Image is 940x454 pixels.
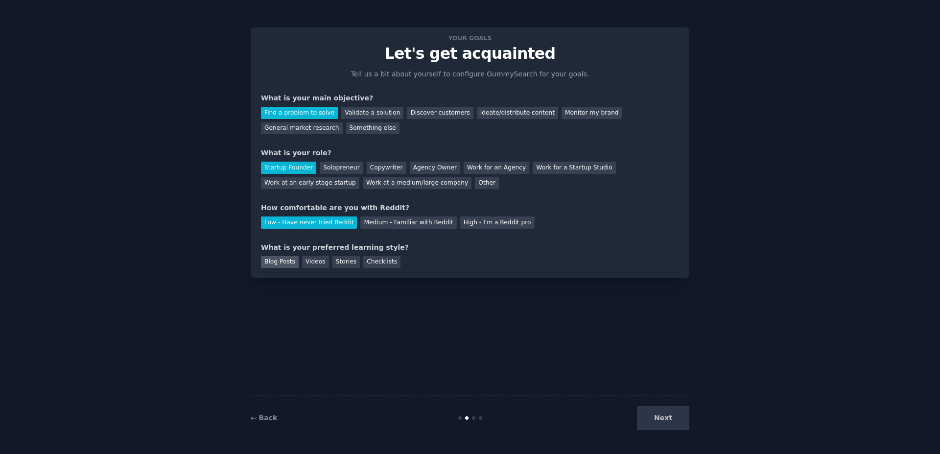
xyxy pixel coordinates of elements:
p: Tell us a bit about yourself to configure GummySearch for your goals. [347,69,593,79]
div: Other [475,177,499,190]
div: High - I'm a Reddit pro [460,216,535,229]
div: Work at an early stage startup [261,177,359,190]
div: What is your role? [261,148,679,158]
div: Stories [332,256,360,268]
div: Work for an Agency [464,162,529,174]
div: How comfortable are you with Reddit? [261,203,679,213]
span: Your goals [446,33,493,43]
div: Copywriter [367,162,406,174]
div: Solopreneur [320,162,363,174]
div: Startup Founder [261,162,316,174]
div: Ideate/distribute content [477,107,558,119]
div: What is your preferred learning style? [261,242,679,253]
div: Discover customers [407,107,473,119]
div: Work for a Startup Studio [533,162,615,174]
div: Monitor my brand [562,107,622,119]
div: Something else [346,122,399,135]
p: Let's get acquainted [261,45,679,62]
div: Agency Owner [410,162,460,174]
div: Work at a medium/large company [363,177,471,190]
div: Find a problem to solve [261,107,338,119]
div: Low - Have never tried Reddit [261,216,357,229]
div: What is your main objective? [261,93,679,103]
div: General market research [261,122,343,135]
div: Checklists [363,256,400,268]
div: Videos [302,256,329,268]
div: Blog Posts [261,256,299,268]
div: Validate a solution [341,107,403,119]
a: ← Back [251,414,277,422]
div: Medium - Familiar with Reddit [360,216,456,229]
